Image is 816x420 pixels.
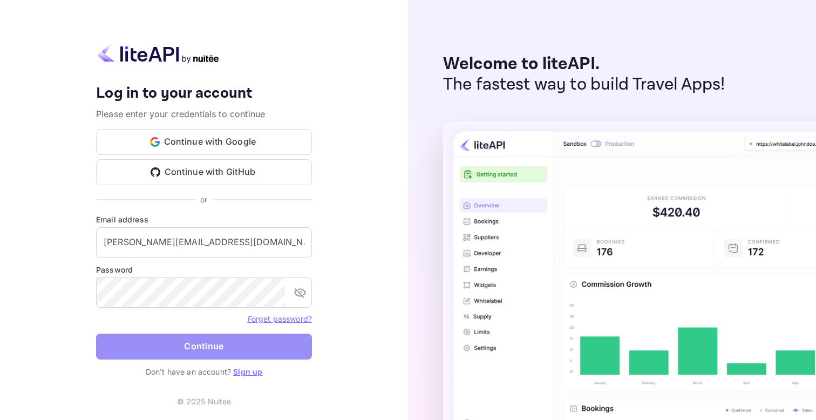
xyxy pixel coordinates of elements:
[96,159,312,185] button: Continue with GitHub
[96,129,312,155] button: Continue with Google
[289,282,311,303] button: toggle password visibility
[96,227,312,258] input: Enter your email address
[96,366,312,377] p: Don't have an account?
[177,396,232,407] p: © 2025 Nuitee
[443,54,725,74] p: Welcome to liteAPI.
[233,367,262,376] a: Sign up
[96,334,312,360] button: Continue
[96,107,312,120] p: Please enter your credentials to continue
[96,264,312,275] label: Password
[248,313,312,324] a: Forget password?
[248,314,312,323] a: Forget password?
[96,84,312,103] h4: Log in to your account
[96,214,312,225] label: Email address
[96,43,220,64] img: liteapi
[200,194,207,205] p: or
[443,74,725,95] p: The fastest way to build Travel Apps!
